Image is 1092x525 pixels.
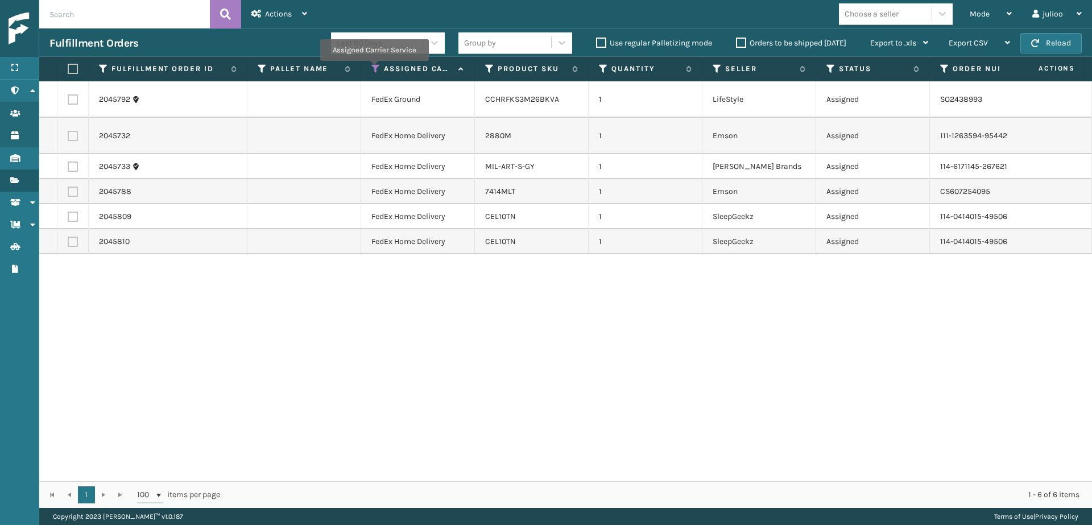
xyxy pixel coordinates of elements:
[611,64,680,74] label: Quantity
[485,131,511,140] a: 2880M
[485,162,535,171] a: MIL-ART-S-GY
[99,236,130,247] a: 2045810
[53,508,183,525] p: Copyright 2023 [PERSON_NAME]™ v 1.0.187
[498,64,566,74] label: Product SKU
[485,237,516,246] a: CEL10TN
[589,81,702,118] td: 1
[99,186,131,197] a: 2045788
[930,154,1044,179] td: 114-6171145-2676213
[485,187,515,196] a: 7414MLT
[111,64,225,74] label: Fulfillment Order Id
[930,81,1044,118] td: SO2438993
[870,38,916,48] span: Export to .xls
[589,118,702,154] td: 1
[845,8,899,20] div: Choose a seller
[596,38,712,48] label: Use regular Palletizing mode
[930,179,1044,204] td: CS607254095
[994,508,1078,525] div: |
[99,161,130,172] a: 2045733
[702,229,816,254] td: SleepGeekz
[589,179,702,204] td: 1
[9,13,111,45] img: logo
[702,81,816,118] td: LifeStyle
[1035,512,1078,520] a: Privacy Policy
[949,38,988,48] span: Export CSV
[270,64,339,74] label: Pallet Name
[702,179,816,204] td: Emson
[816,118,930,154] td: Assigned
[236,489,1079,501] div: 1 - 6 of 6 items
[1003,59,1082,78] span: Actions
[702,204,816,229] td: SleepGeekz
[361,204,475,229] td: FedEx Home Delivery
[485,212,516,221] a: CEL10TN
[361,154,475,179] td: FedEx Home Delivery
[265,9,292,19] span: Actions
[816,81,930,118] td: Assigned
[702,118,816,154] td: Emson
[361,179,475,204] td: FedEx Home Delivery
[589,154,702,179] td: 1
[725,64,794,74] label: Seller
[361,229,475,254] td: FedEx Home Delivery
[137,486,220,503] span: items per page
[384,64,453,74] label: Assigned Carrier Service
[78,486,95,503] a: 1
[816,204,930,229] td: Assigned
[816,229,930,254] td: Assigned
[361,118,475,154] td: FedEx Home Delivery
[337,37,425,49] div: Last 90 Days
[994,512,1033,520] a: Terms of Use
[816,154,930,179] td: Assigned
[99,94,130,105] a: 2045792
[702,154,816,179] td: [PERSON_NAME] Brands
[589,229,702,254] td: 1
[816,179,930,204] td: Assigned
[930,118,1044,154] td: 111-1263594-9544201
[930,229,1044,254] td: 114-0414015-4950649
[953,64,1021,74] label: Order Number
[49,36,138,50] h3: Fulfillment Orders
[137,489,154,501] span: 100
[361,81,475,118] td: FedEx Ground
[1020,33,1082,53] button: Reload
[485,94,559,104] a: CCHRFKS3M26BKVA
[589,204,702,229] td: 1
[839,64,908,74] label: Status
[930,204,1044,229] td: 114-0414015-4950649
[464,37,496,49] div: Group by
[99,130,130,142] a: 2045732
[99,211,131,222] a: 2045809
[736,38,846,48] label: Orders to be shipped [DATE]
[970,9,990,19] span: Mode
